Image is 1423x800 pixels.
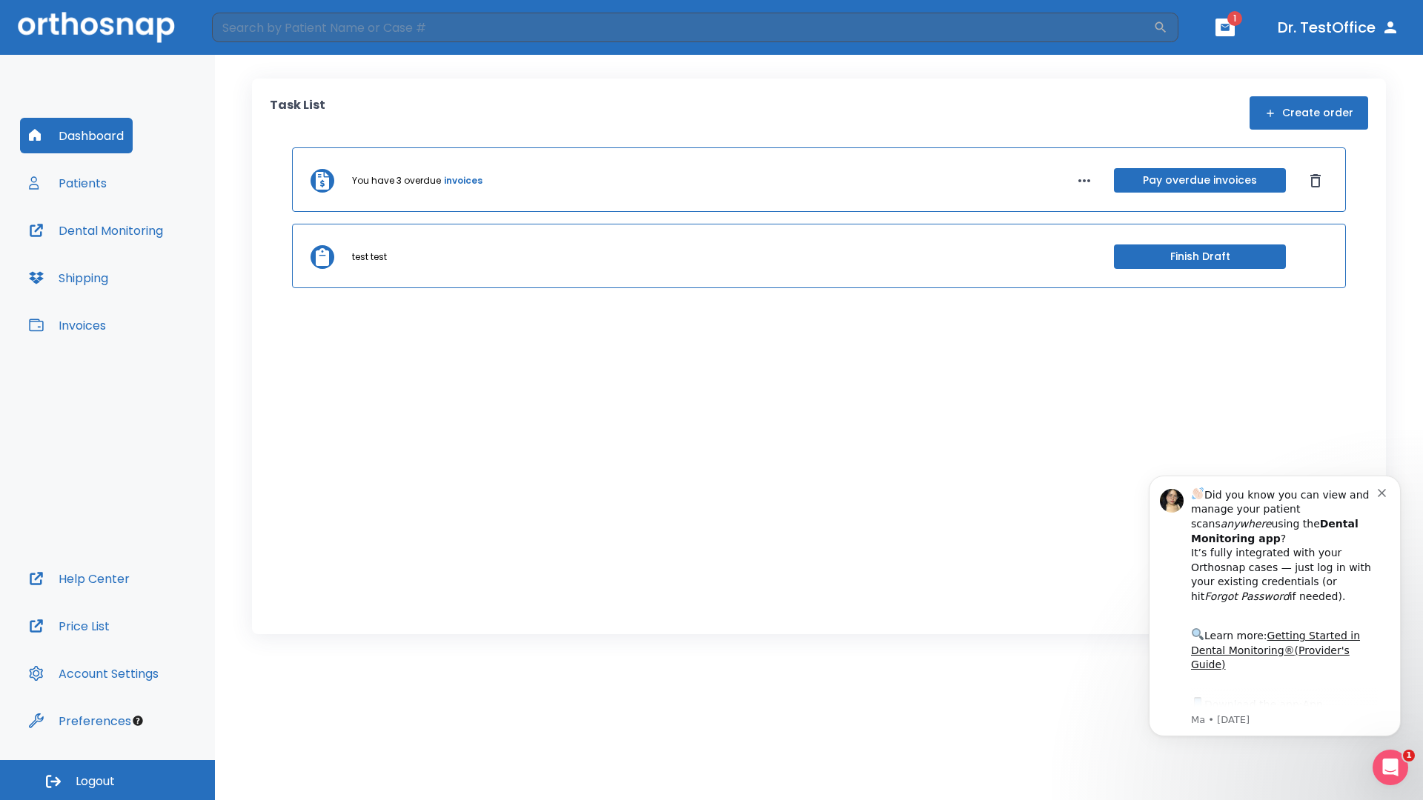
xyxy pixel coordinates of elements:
[251,32,263,44] button: Dismiss notification
[64,245,196,272] a: App Store
[1373,750,1408,785] iframe: Intercom live chat
[20,703,140,739] button: Preferences
[20,118,133,153] button: Dashboard
[270,96,325,130] p: Task List
[64,260,251,273] p: Message from Ma, sent 4w ago
[212,13,1153,42] input: Search by Patient Name or Case #
[64,241,251,317] div: Download the app: | ​ Let us know if you need help getting started!
[20,260,117,296] button: Shipping
[1114,168,1286,193] button: Pay overdue invoices
[20,656,167,691] button: Account Settings
[76,773,115,790] span: Logout
[352,250,387,264] p: test test
[352,174,441,187] p: You have 3 overdue
[1114,244,1286,269] button: Finish Draft
[20,165,116,201] button: Patients
[1403,750,1415,761] span: 1
[1250,96,1368,130] button: Create order
[1127,453,1423,760] iframe: Intercom notifications message
[20,213,172,248] button: Dental Monitoring
[18,12,175,42] img: Orthosnap
[1272,14,1405,41] button: Dr. TestOffice
[20,608,119,644] button: Price List
[1227,11,1242,26] span: 1
[1304,169,1327,193] button: Dismiss
[20,561,139,596] button: Help Center
[131,714,145,727] div: Tooltip anchor
[20,307,115,343] button: Invoices
[444,174,482,187] a: invoices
